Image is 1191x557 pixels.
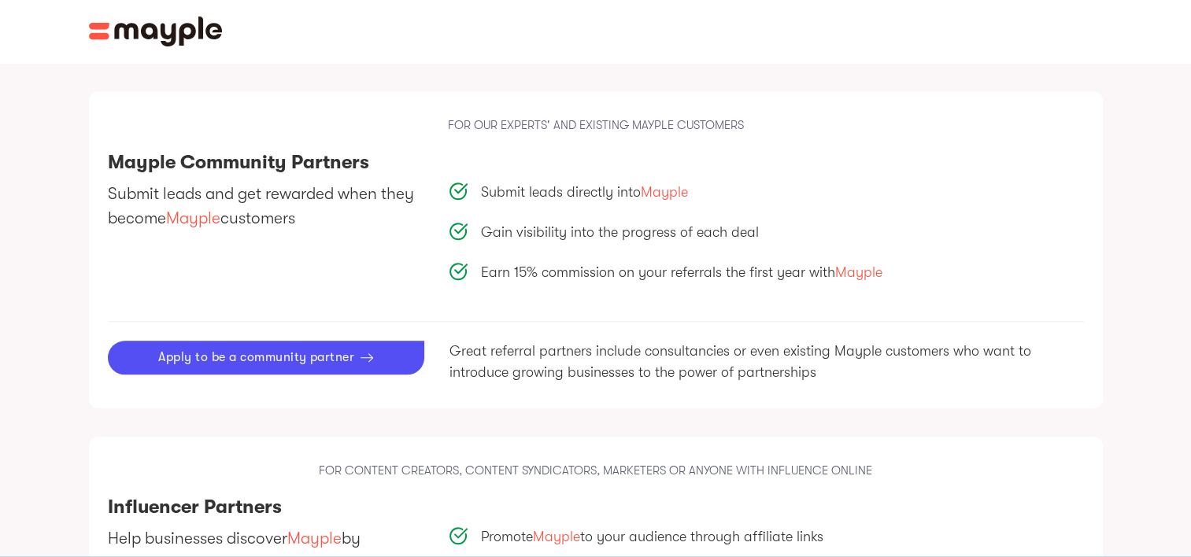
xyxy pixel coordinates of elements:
[641,184,688,200] span: Mayple
[835,264,882,280] span: Mayple
[481,182,688,203] p: Submit leads directly into
[449,526,468,545] img: Yes
[166,208,220,227] span: Mayple
[108,341,425,374] a: Apply to be a community partner
[449,182,468,201] img: Yes
[481,526,823,548] p: Promote to your audience through affiliate links
[158,350,354,365] div: Apply to be a community partner
[108,116,1084,135] p: FOR OUR EXPERTS' AND EXISTING MAYPLE CUSTOMERS
[449,341,1083,383] p: Great referral partners include consultancies or even existing Mayple customers who want to intro...
[481,262,882,283] p: Earn 15% commission on your referrals the first year with
[108,462,1084,480] p: FOR CONTENT CREATORS, CONTENT SYNDICATORS, MARKETERS OR ANYONE WITH INFLUENCE ONLINE
[481,222,759,243] p: Gain visibility into the progress of each deal
[287,529,342,548] span: Mayple
[449,222,468,241] img: Yes
[108,182,425,231] p: Submit leads and get rewarded when they become customers
[449,262,468,281] img: Yes
[108,495,1084,518] h3: Influencer Partners
[89,17,223,46] img: Mayple logo
[108,150,1084,174] h3: Mayple Community Partners
[533,529,580,544] span: Mayple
